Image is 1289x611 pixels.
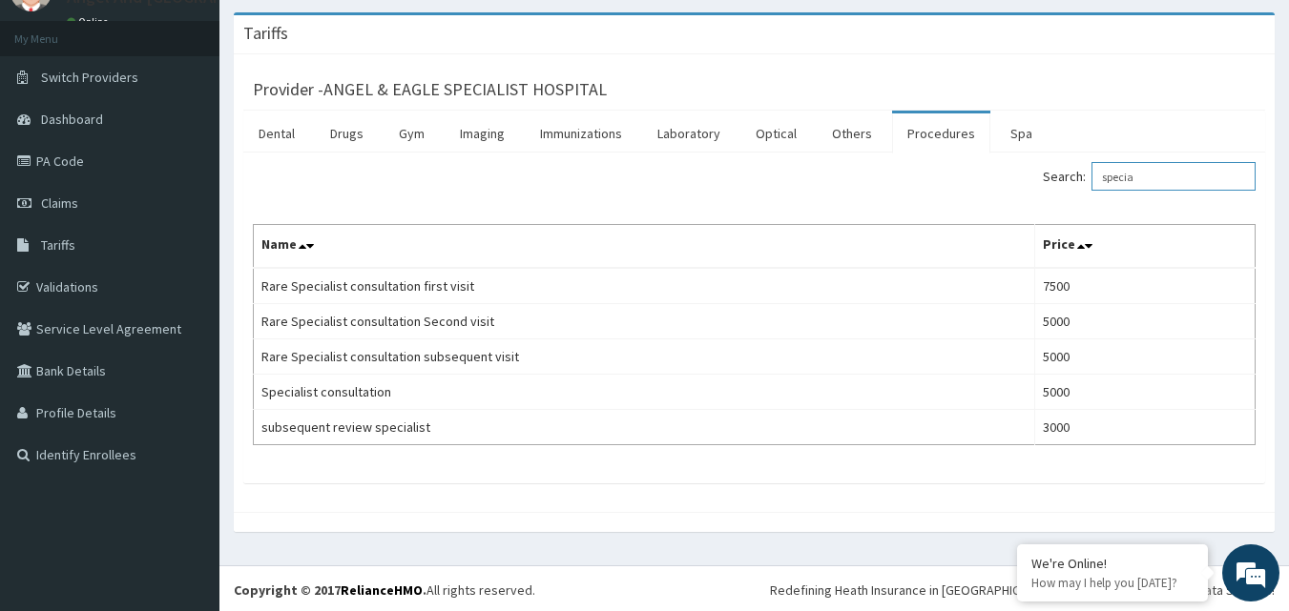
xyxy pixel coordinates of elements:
td: Rare Specialist consultation first visit [254,268,1035,304]
span: We're online! [111,184,263,377]
th: Name [254,225,1035,269]
th: Price [1034,225,1255,269]
a: Procedures [892,113,990,153]
span: Dashboard [41,111,103,128]
div: Redefining Heath Insurance in [GEOGRAPHIC_DATA] using Telemedicine and Data Science! [770,580,1275,600]
a: Online [67,15,113,29]
span: Tariffs [41,236,75,254]
td: 5000 [1034,375,1255,410]
td: 5000 [1034,304,1255,339]
div: We're Online! [1031,555,1194,572]
a: RelianceHMO [341,581,423,599]
a: Imaging [445,113,520,153]
td: 7500 [1034,268,1255,304]
textarea: Type your message and hit 'Enter' [10,408,364,475]
h3: Provider - ANGEL & EAGLE SPECIALIST HOSPITAL [253,81,607,98]
p: How may I help you today? [1031,575,1194,591]
a: Others [817,113,887,153]
div: Chat with us now [99,107,321,132]
div: Minimize live chat window [313,10,359,55]
td: Rare Specialist consultation Second visit [254,304,1035,339]
td: Rare Specialist consultation subsequent visit [254,339,1035,375]
td: subsequent review specialist [254,410,1035,445]
a: Drugs [315,113,379,153]
a: Gym [384,113,440,153]
span: Switch Providers [41,69,138,86]
span: Claims [41,194,78,212]
img: d_794563401_company_1708531726252_794563401 [35,95,77,143]
strong: Copyright © 2017 . [234,581,426,599]
td: 5000 [1034,339,1255,375]
input: Search: [1091,162,1256,191]
label: Search: [1043,162,1256,191]
a: Spa [995,113,1048,153]
a: Dental [243,113,310,153]
a: Optical [740,113,812,153]
h3: Tariffs [243,25,288,42]
a: Immunizations [525,113,637,153]
td: Specialist consultation [254,375,1035,410]
td: 3000 [1034,410,1255,445]
a: Laboratory [642,113,736,153]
